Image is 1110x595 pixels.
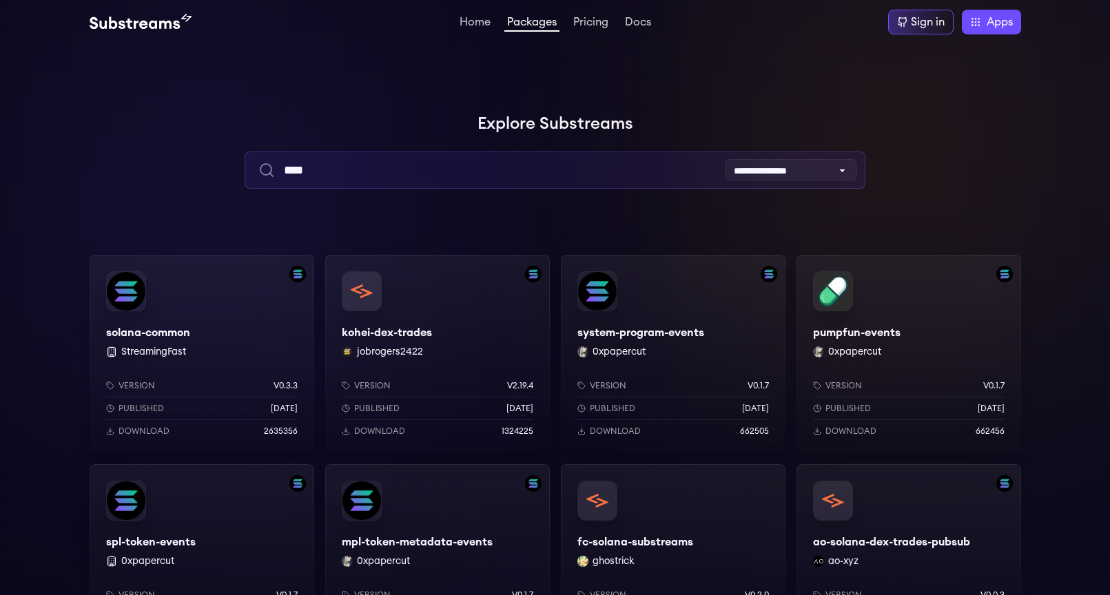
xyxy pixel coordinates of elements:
p: Version [119,380,155,391]
button: 0xpapercut [121,554,174,568]
p: Download [119,426,169,437]
p: v2.19.4 [507,380,533,391]
img: Filter by solana network [525,475,542,492]
img: Filter by solana network [289,266,306,282]
button: 0xpapercut [828,345,881,359]
p: Download [825,426,876,437]
a: Pricing [571,17,611,30]
p: [DATE] [506,403,533,414]
p: Published [590,403,635,414]
p: [DATE] [742,403,769,414]
p: v0.1.7 [983,380,1005,391]
span: Apps [987,14,1013,30]
button: ao-xyz [828,554,859,568]
img: Filter by solana network [761,266,777,282]
a: Sign in [888,10,954,34]
img: Filter by solana network [525,266,542,282]
p: Published [119,403,164,414]
a: Filter by solana networkpumpfun-eventspumpfun-events0xpapercut 0xpapercutVersionv0.1.7Published[D... [796,255,1021,453]
p: Version [354,380,391,391]
p: 2635356 [264,426,298,437]
p: [DATE] [978,403,1005,414]
img: Substream's logo [90,14,192,30]
p: 662505 [740,426,769,437]
p: v0.3.3 [274,380,298,391]
h1: Explore Substreams [90,110,1021,138]
img: Filter by solana network [996,266,1013,282]
button: 0xpapercut [593,345,646,359]
button: StreamingFast [121,345,186,359]
a: Docs [622,17,654,30]
button: 0xpapercut [357,554,410,568]
button: ghostrick [593,554,635,568]
a: Packages [504,17,559,32]
button: jobrogers2422 [357,345,423,359]
a: Filter by solana networkkohei-dex-tradeskohei-dex-tradesjobrogers2422 jobrogers2422Versionv2.19.4... [325,255,550,453]
img: Filter by solana network [289,475,306,492]
p: Published [354,403,400,414]
p: Published [825,403,871,414]
p: Version [825,380,862,391]
p: Version [590,380,626,391]
p: 662456 [976,426,1005,437]
p: Download [590,426,641,437]
p: 1324225 [502,426,533,437]
p: [DATE] [271,403,298,414]
div: Sign in [911,14,945,30]
a: Filter by solana networksolana-commonsolana-common StreamingFastVersionv0.3.3Published[DATE]Downl... [90,255,314,453]
a: Filter by solana networksystem-program-eventssystem-program-events0xpapercut 0xpapercutVersionv0.... [561,255,785,453]
a: Home [457,17,493,30]
img: Filter by solana network [996,475,1013,492]
p: v0.1.7 [748,380,769,391]
p: Download [354,426,405,437]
